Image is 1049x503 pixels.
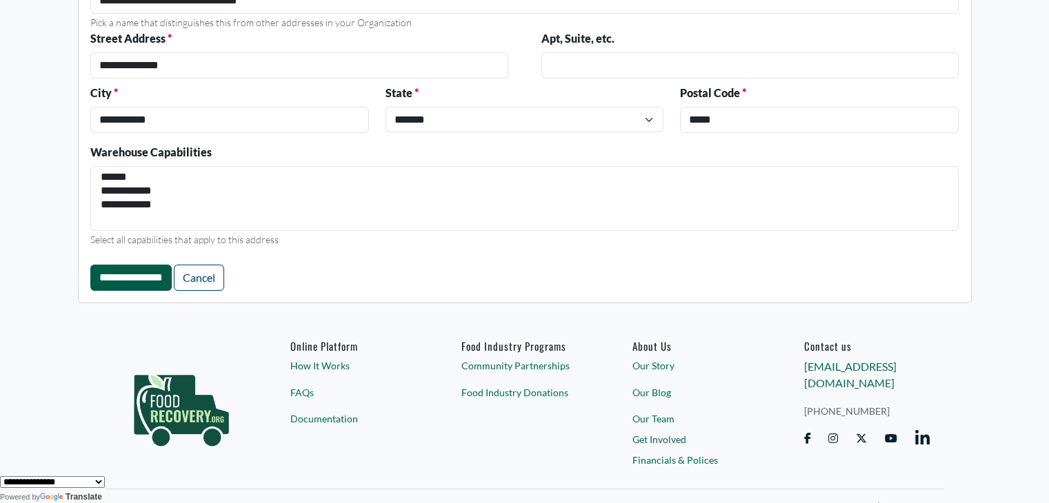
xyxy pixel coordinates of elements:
[803,360,896,389] a: [EMAIL_ADDRESS][DOMAIN_NAME]
[290,385,417,400] a: FAQs
[632,358,759,373] a: Our Story
[290,411,417,426] a: Documentation
[461,385,588,400] a: Food Industry Donations
[680,85,746,101] label: Postal Code
[90,234,279,245] small: Select all capabilities that apply to this address
[632,453,759,467] a: Financials & Polices
[40,492,102,502] a: Translate
[461,358,588,373] a: Community Partnerships
[803,340,930,352] h6: Contact us
[632,385,759,400] a: Our Blog
[290,358,417,373] a: How It Works
[541,30,615,47] label: Apt, Suite, etc.
[40,493,66,502] img: Google Translate
[90,17,412,28] small: Pick a name that distinguishes this from other addresses in your Organization
[803,404,930,418] a: [PHONE_NUMBER]
[632,340,759,352] a: About Us
[386,85,419,101] label: State
[632,432,759,446] a: Get Involved
[90,144,212,161] label: Warehouse Capabilities
[461,340,588,352] h6: Food Industry Programs
[174,265,224,291] a: Cancel
[290,340,417,352] h6: Online Platform
[90,30,172,47] label: Street Address
[119,340,243,471] img: food_recovery_green_logo-76242d7a27de7ed26b67be613a865d9c9037ba317089b267e0515145e5e51427.png
[90,85,118,101] label: City
[632,411,759,426] a: Our Team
